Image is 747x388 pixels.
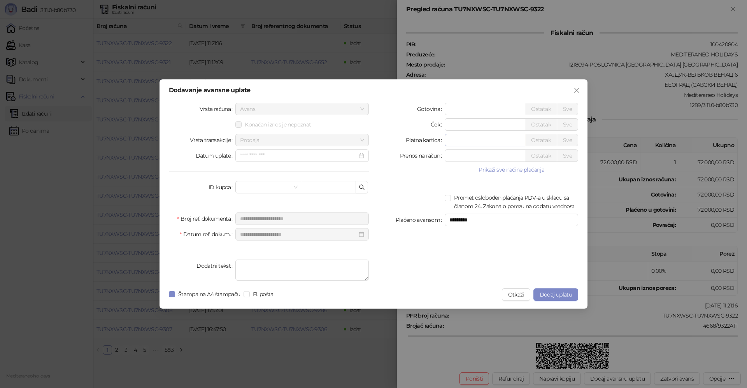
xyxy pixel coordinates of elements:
button: Sve [557,118,578,131]
span: Prodaja [240,134,364,146]
button: Ostatak [525,118,557,131]
span: close [573,87,580,93]
span: El. pošta [250,290,277,298]
span: Promet oslobođen plaćanja PDV-a u skladu sa članom 24. Zakona o porezu na dodatu vrednost [451,193,578,211]
input: Datum ref. dokum. [240,230,357,239]
button: Ostatak [525,134,557,146]
span: Konačan iznos je nepoznat [242,120,314,129]
span: Štampa na A4 štampaču [175,290,244,298]
label: ID kupca [209,181,235,193]
label: Plaćeno avansom [396,214,445,226]
button: Close [570,84,583,97]
label: Datum ref. dokum. [180,228,235,241]
label: Dodatni tekst [196,260,235,272]
label: Broj ref. dokumenta [177,212,235,225]
label: Datum uplate [196,149,236,162]
button: Prikaži sve načine plaćanja [445,165,578,174]
label: Ček [431,118,445,131]
button: Dodaj uplatu [533,288,578,301]
span: Zatvori [570,87,583,93]
button: Sve [557,134,578,146]
label: Prenos na račun [400,149,445,162]
span: Avans [240,103,364,115]
textarea: Dodatni tekst [235,260,369,281]
input: Broj ref. dokumenta [235,212,369,225]
label: Vrsta transakcije [190,134,236,146]
label: Platna kartica [406,134,445,146]
button: Sve [557,103,578,115]
label: Vrsta računa [200,103,236,115]
button: Sve [557,149,578,162]
div: Dodavanje avansne uplate [169,87,578,93]
button: Ostatak [525,103,557,115]
button: Otkaži [502,288,530,301]
span: Dodaj uplatu [540,291,572,298]
input: Datum uplate [240,151,357,160]
label: Gotovina [417,103,445,115]
button: Ostatak [525,149,557,162]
